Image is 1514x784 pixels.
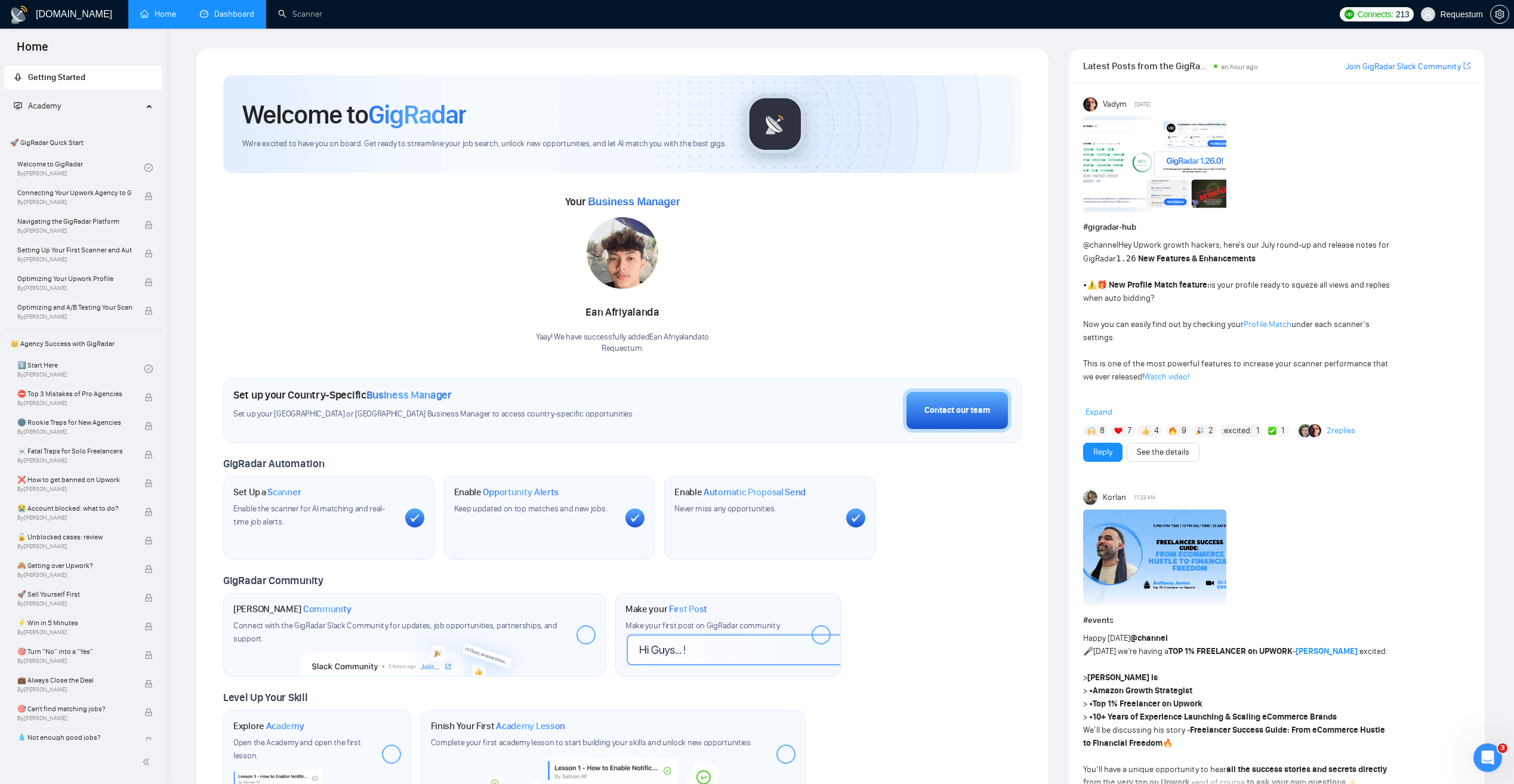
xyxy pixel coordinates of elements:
span: Optimizing Your Upwork Profile [17,273,132,285]
span: Latest Posts from the GigRadar Community [1083,58,1210,73]
strong: [PERSON_NAME] is [1087,672,1158,683]
span: By [PERSON_NAME] [17,686,132,693]
span: By [PERSON_NAME] [17,256,132,263]
span: GigRadar Automation [223,457,324,470]
span: By [PERSON_NAME] [17,313,132,320]
span: lock [144,393,153,402]
img: upwork-logo.png [1345,10,1354,19]
span: By [PERSON_NAME] [17,227,132,234]
span: lock [144,708,153,717]
span: Vadym [1103,98,1127,111]
a: Watch video! [1144,372,1189,382]
h1: Make your [625,603,707,615]
span: 💧 Not enough good jobs? [17,731,132,743]
span: By [PERSON_NAME] [17,543,132,550]
span: ☠️ Fatal Traps for Solo Freelancers [17,445,132,457]
img: F09GJU1U88M-Anthony%20James.png [1083,510,1226,605]
span: By [PERSON_NAME] [17,400,132,407]
span: 🎯 Turn “No” into a “Yes” [17,646,132,658]
a: export [1463,60,1470,72]
strong: New Profile Match feature: [1109,280,1210,290]
span: lock [144,594,153,602]
span: lock [144,450,153,459]
a: 1️⃣ Start HereBy[PERSON_NAME] [17,356,144,382]
img: Korlan [1083,490,1097,505]
code: 1.26 [1116,254,1136,263]
span: Connecting Your Upwork Agency to GigRadar [17,187,132,199]
span: 💼 Always Close the Deal [17,674,132,686]
span: 7 [1127,425,1131,437]
span: Expand [1086,407,1112,417]
span: Setting Up Your First Scanner and Auto-Bidder [17,244,132,256]
span: lock [144,192,153,200]
span: 🔓 Unblocked cases: review [17,531,132,543]
h1: Explore [233,720,304,732]
span: lock [144,651,153,659]
span: Make your first post on GigRadar community. [625,621,781,631]
img: slackcommunity-bg.png [300,621,529,676]
span: 👑 Agency Success with GigRadar [5,332,161,356]
span: lock [144,680,153,688]
span: lock [144,249,153,258]
span: Connect with the GigRadar Slack Community for updates, job opportunities, partnerships, and support. [233,621,557,644]
span: First Post [669,603,707,615]
span: lock [144,422,153,430]
span: Optimizing and A/B Testing Your Scanner for Better Results [17,301,132,313]
span: 1 [1256,425,1259,437]
span: 🌚 Rookie Traps for New Agencies [17,416,132,428]
h1: # events [1083,614,1470,627]
strong: 10+ Years of Experience Launching & Scaling eCommerce Brands [1093,712,1337,722]
a: homeHome [140,9,176,19]
a: dashboardDashboard [200,9,254,19]
span: 11:23 AM [1134,492,1155,503]
button: Reply [1083,443,1123,462]
img: ✅ [1268,427,1276,435]
span: Academy [266,720,304,732]
strong: Top 1% Freelancer on Upwork [1093,699,1202,709]
span: 213 [1396,8,1409,21]
span: 2 [1208,425,1213,437]
span: Level Up Your Skill [223,691,307,704]
img: 🙌 [1087,427,1096,435]
span: By [PERSON_NAME] [17,199,132,206]
button: Contact our team [903,388,1012,433]
span: Enable the scanner for AI matching and real-time job alerts. [233,504,385,527]
span: @channel [1130,633,1168,643]
span: double-left [142,756,154,768]
span: :excited: [1222,424,1252,437]
div: Yaay! We have successfully added Ean Afriyalanda to [536,332,709,354]
span: 3 [1498,743,1507,753]
img: logo [10,5,29,24]
a: [PERSON_NAME] [1296,646,1358,656]
a: Profile Match [1244,319,1291,329]
span: Complete your first academy lesson to start building your skills and unlock new opportunities. [431,737,753,748]
span: @channel [1083,240,1118,250]
span: an hour ago [1221,63,1258,71]
span: ⚡ Win in 5 Minutes [17,617,132,629]
span: lock [144,221,153,229]
strong: TOP 1% FREELANCER on UPWORK [1168,646,1293,656]
span: user [1424,10,1432,18]
span: Home [7,38,58,63]
span: By [PERSON_NAME] [17,658,132,665]
a: 2replies [1327,425,1355,437]
span: Business Manager [366,388,452,402]
span: 🚀 Sell Yourself First [17,588,132,600]
h1: [PERSON_NAME] [233,603,351,615]
p: Requestum . [536,343,709,354]
span: Opportunity Alerts [483,486,559,498]
span: 😭 Account blocked: what to do? [17,502,132,514]
span: 🙈 Getting over Upwork? [17,560,132,572]
img: 🔥 [1168,427,1177,435]
span: By [PERSON_NAME] [17,572,132,579]
span: Set up your [GEOGRAPHIC_DATA] or [GEOGRAPHIC_DATA] Business Manager to access country-specific op... [233,409,700,420]
span: Never miss any opportunities. [674,504,776,514]
span: Open the Academy and open the first lesson. [233,737,361,761]
h1: Set Up a [233,486,301,498]
strong: Freelancer Success Guide: From eCommerce Hustle to Financial Freedom [1083,725,1385,748]
span: By [PERSON_NAME] [17,457,132,464]
span: 🎁 [1097,280,1107,290]
img: F09AC4U7ATU-image.png [1083,116,1226,212]
span: Academy Lesson [496,720,565,732]
span: lock [144,536,153,545]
